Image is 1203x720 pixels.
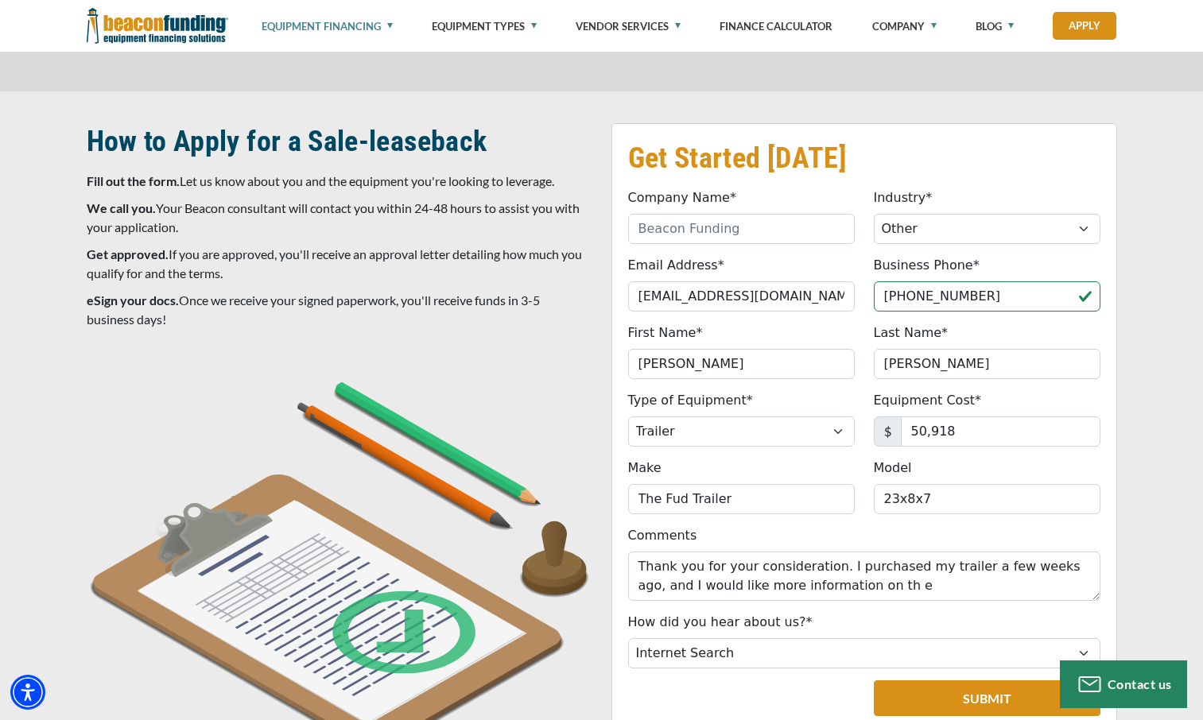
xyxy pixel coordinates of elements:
h2: Get Started [DATE] [628,140,1100,176]
strong: We call you. [87,200,156,215]
strong: Get approved. [87,246,169,261]
p: Let us know about you and the equipment you're looking to leverage. [87,172,592,191]
button: Contact us [1060,660,1187,708]
label: Make [628,459,662,478]
label: Email Address* [628,256,724,275]
input: (555) 555-5555 [874,281,1100,312]
label: Equipment Cost* [874,391,982,410]
input: John [628,349,855,379]
strong: eSign your docs. [87,292,179,308]
a: Apply [1053,12,1116,40]
input: 50,000 [901,416,1100,447]
label: Company Name* [628,188,736,207]
label: Last Name* [874,323,949,343]
label: Business Phone* [874,256,980,275]
button: Submit [874,680,1100,716]
label: How did you hear about us?* [628,613,813,632]
label: Type of Equipment* [628,391,753,410]
input: Beacon Funding [628,214,855,244]
label: Industry* [874,188,933,207]
h2: How to Apply for a Sale-leaseback [87,123,592,160]
input: jdoe@gmail.com [628,281,855,312]
label: Comments [628,526,697,545]
span: $ [874,416,902,447]
label: First Name* [628,323,703,343]
label: Model [874,459,912,478]
strong: Fill out the form. [87,173,180,188]
span: Contact us [1108,676,1172,691]
p: Once we receive your signed paperwork, you'll receive funds in 3-5 business days! [87,291,592,329]
p: If you are approved, you'll receive an approval letter detailing how much you qualify for and the... [87,245,592,283]
div: Accessibility Menu [10,675,45,710]
input: Doe [874,349,1100,379]
p: Your Beacon consultant will contact you within 24-48 hours to assist you with your application. [87,199,592,237]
